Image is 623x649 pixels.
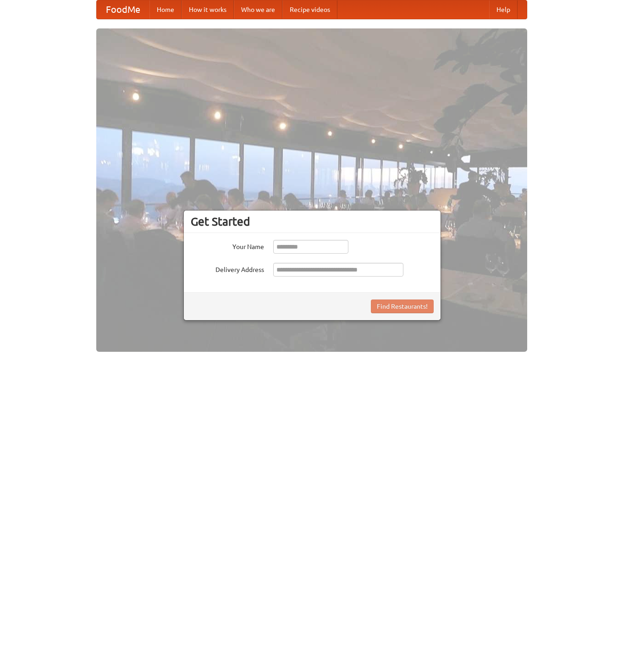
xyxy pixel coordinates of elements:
[282,0,337,19] a: Recipe videos
[191,263,264,274] label: Delivery Address
[191,215,434,228] h3: Get Started
[182,0,234,19] a: How it works
[234,0,282,19] a: Who we are
[489,0,518,19] a: Help
[149,0,182,19] a: Home
[97,0,149,19] a: FoodMe
[191,240,264,251] label: Your Name
[371,300,434,313] button: Find Restaurants!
